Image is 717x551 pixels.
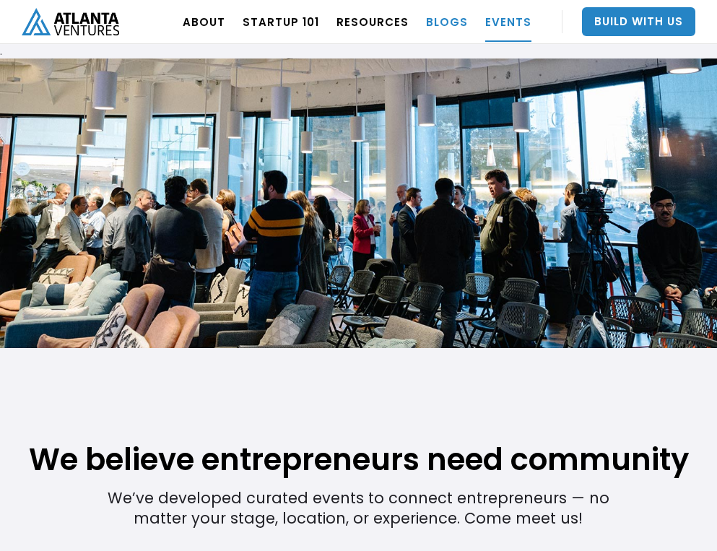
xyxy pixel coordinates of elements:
[183,1,225,42] a: ABOUT
[485,1,531,42] a: EVENTS
[582,7,695,36] a: Build With Us
[243,1,319,42] a: Startup 101
[83,366,633,529] div: We’ve developed curated events to connect entrepreneurs — no matter your stage, location, or expe...
[14,367,703,480] h1: We believe entrepreneurs need community
[336,1,409,42] a: RESOURCES
[426,1,468,42] a: BLOGS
